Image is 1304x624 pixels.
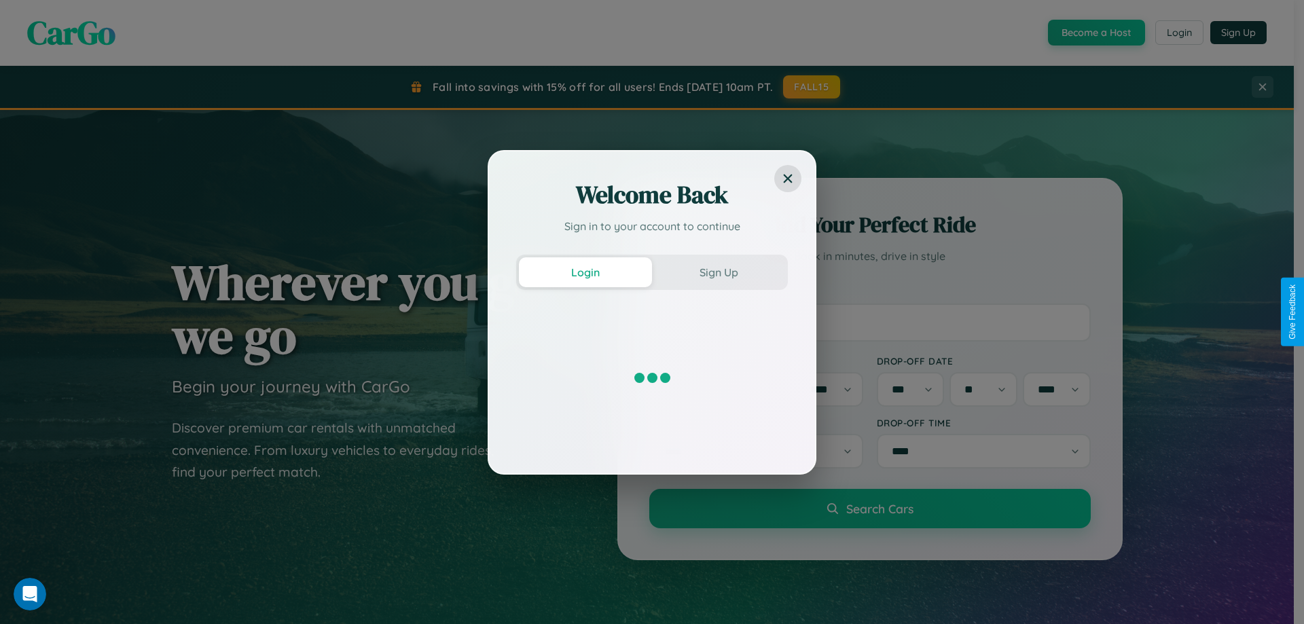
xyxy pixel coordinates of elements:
p: Sign in to your account to continue [516,218,788,234]
h2: Welcome Back [516,179,788,211]
div: Give Feedback [1288,285,1297,339]
button: Login [519,257,652,287]
button: Sign Up [652,257,785,287]
iframe: Intercom live chat [14,578,46,610]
